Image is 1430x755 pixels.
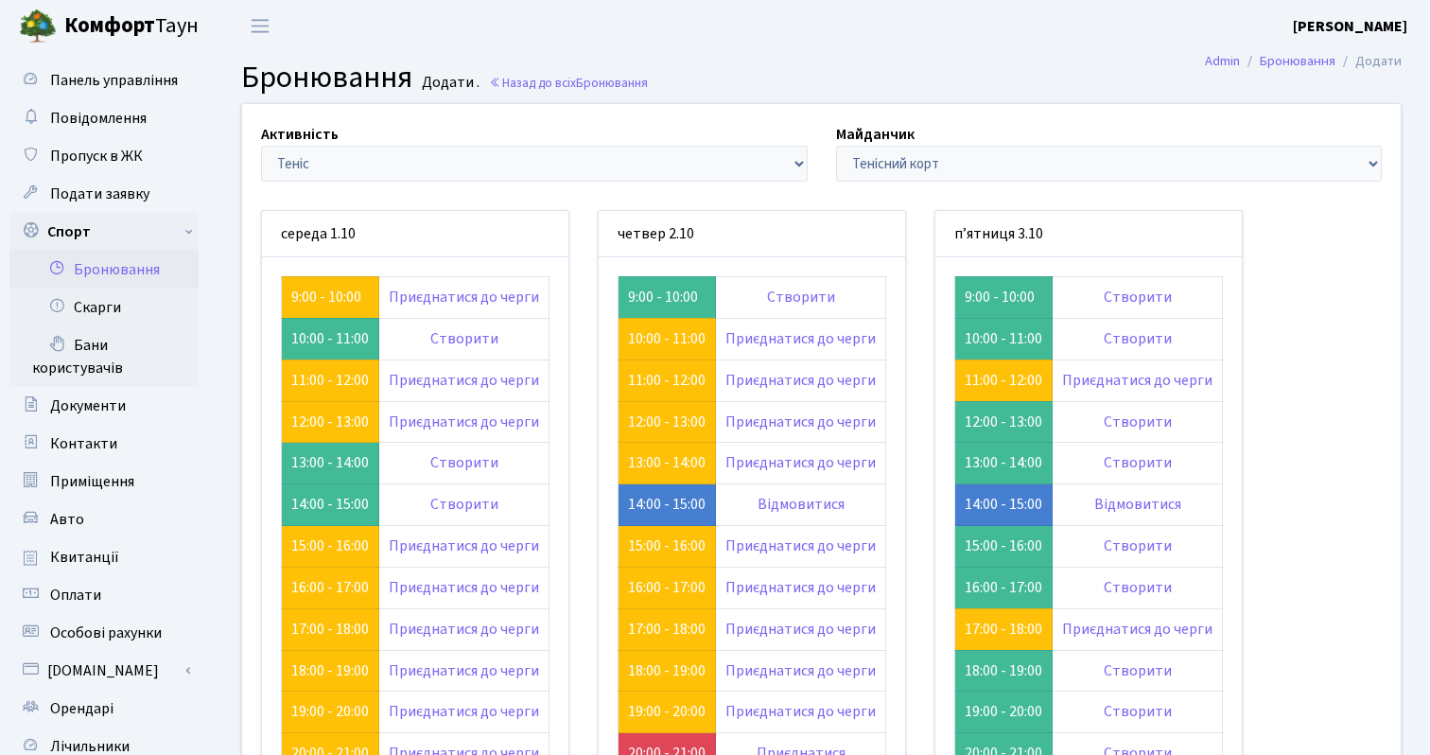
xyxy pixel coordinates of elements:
nav: breadcrumb [1177,42,1430,81]
span: Оплати [50,585,101,606]
a: Створити [430,494,498,515]
a: 14:00 - 15:00 [628,494,706,515]
a: 12:00 - 13:00 [291,412,369,432]
a: Приєднатися до черги [389,536,539,556]
a: 9:00 - 10:00 [291,287,361,307]
a: Створити [430,452,498,473]
a: Орендарі [9,690,199,728]
a: Створити [1104,660,1172,681]
a: 14:00 - 15:00 [965,494,1042,515]
a: 11:00 - 12:00 [291,370,369,391]
a: Квитанції [9,538,199,576]
a: 12:00 - 13:00 [628,412,706,432]
span: Панель управління [50,70,178,91]
a: Приєднатися до черги [725,577,876,598]
a: [DOMAIN_NAME] [9,652,199,690]
td: 13:00 - 14:00 [282,443,379,484]
a: Приєднатися до черги [1062,370,1212,391]
td: 13:00 - 14:00 [955,443,1053,484]
a: Приєднатися до черги [389,577,539,598]
a: 10:00 - 11:00 [628,328,706,349]
div: четвер 2.10 [599,211,905,257]
a: Особові рахунки [9,614,199,652]
span: Документи [50,395,126,416]
span: Повідомлення [50,108,147,129]
a: Створити [767,287,835,307]
a: Створити [1104,577,1172,598]
a: Створити [1104,452,1172,473]
td: 9:00 - 10:00 [955,276,1053,318]
a: 16:00 - 17:00 [628,577,706,598]
a: 15:00 - 16:00 [628,536,706,556]
a: Спорт [9,213,199,251]
a: Приєднатися до черги [725,452,876,473]
a: Бронювання [1260,51,1335,71]
b: Комфорт [64,10,155,41]
span: Бронювання [241,56,412,99]
a: Повідомлення [9,99,199,137]
a: Приєднатися до черги [389,619,539,640]
a: Приєднатися до черги [725,701,876,722]
a: Бронювання [9,251,199,289]
span: Приміщення [50,471,134,492]
a: 19:00 - 20:00 [291,701,369,722]
a: Створити [1104,536,1172,556]
span: Особові рахунки [50,623,162,643]
a: Оплати [9,576,199,614]
td: 16:00 - 17:00 [955,567,1053,608]
td: 19:00 - 20:00 [955,692,1053,733]
a: 17:00 - 18:00 [965,619,1042,640]
a: Пропуск в ЖК [9,137,199,175]
a: Скарги [9,289,199,326]
a: Подати заявку [9,175,199,213]
td: 9:00 - 10:00 [619,276,716,318]
td: 12:00 - 13:00 [955,401,1053,443]
td: 15:00 - 16:00 [955,526,1053,568]
small: Додати . [418,74,480,92]
a: Бани користувачів [9,326,199,387]
a: 15:00 - 16:00 [291,536,369,556]
div: середа 1.10 [262,211,568,257]
a: Відмовитися [1094,494,1181,515]
a: [PERSON_NAME] [1293,15,1407,38]
a: Приєднатися до черги [725,536,876,556]
a: Панель управління [9,61,199,99]
a: Admin [1205,51,1240,71]
span: Квитанції [50,547,119,568]
img: logo.png [19,8,57,45]
td: 10:00 - 11:00 [955,318,1053,360]
a: Створити [1104,412,1172,432]
div: п’ятниця 3.10 [935,211,1242,257]
a: Приєднатися до черги [725,660,876,681]
span: Подати заявку [50,184,149,204]
a: Приєднатися до черги [389,370,539,391]
a: 11:00 - 12:00 [628,370,706,391]
a: Приєднатися до черги [1062,619,1212,640]
span: Орендарі [50,698,113,719]
li: Додати [1335,51,1402,72]
a: Документи [9,387,199,425]
a: Авто [9,500,199,538]
a: 11:00 - 12:00 [965,370,1042,391]
a: 18:00 - 19:00 [291,660,369,681]
b: [PERSON_NAME] [1293,16,1407,37]
a: 16:00 - 17:00 [291,577,369,598]
span: Авто [50,509,84,530]
td: 18:00 - 19:00 [955,650,1053,692]
a: 17:00 - 18:00 [291,619,369,640]
a: 17:00 - 18:00 [628,619,706,640]
td: 14:00 - 15:00 [282,484,379,526]
a: Створити [1104,328,1172,349]
a: Приміщення [9,463,199,500]
a: 13:00 - 14:00 [628,452,706,473]
a: Приєднатися до черги [725,370,876,391]
label: Майданчик [836,123,915,146]
a: 19:00 - 20:00 [628,701,706,722]
a: Приєднатися до черги [389,412,539,432]
a: Контакти [9,425,199,463]
a: Створити [1104,701,1172,722]
a: Назад до всіхБронювання [489,74,648,92]
span: Бронювання [576,74,648,92]
a: Створити [430,328,498,349]
a: Приєднатися до черги [389,660,539,681]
